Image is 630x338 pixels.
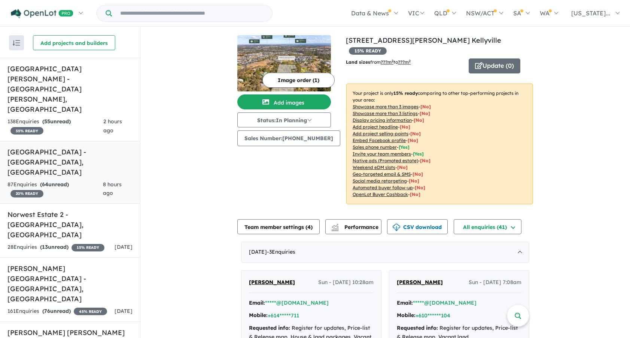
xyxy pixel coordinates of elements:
[397,279,443,286] span: [PERSON_NAME]
[7,147,133,177] h5: [GEOGRAPHIC_DATA] - [GEOGRAPHIC_DATA] , [GEOGRAPHIC_DATA]
[7,64,133,114] h5: [GEOGRAPHIC_DATA][PERSON_NAME] - [GEOGRAPHIC_DATA][PERSON_NAME] , [GEOGRAPHIC_DATA]
[42,244,48,250] span: 13
[397,299,413,306] strong: Email:
[103,118,122,134] span: 2 hours ago
[332,224,378,230] span: Performance
[346,59,370,65] b: Land sizes
[249,278,295,287] a: [PERSON_NAME]
[237,219,320,234] button: Team member settings (4)
[571,9,610,17] span: [US_STATE]...
[353,191,408,197] u: OpenLot Buyer Cashback
[346,84,533,204] p: Your project is only comparing to other top-performing projects in your area: - - - - - - - - - -...
[392,59,393,63] sup: 2
[346,36,501,45] a: [STREET_ADDRESS][PERSON_NAME] Kellyville
[74,308,107,315] span: 45 % READY
[7,180,103,198] div: 87 Enquir ies
[241,242,529,263] div: [DATE]
[42,308,71,314] strong: ( unread)
[387,219,448,234] button: CSV download
[393,59,411,65] span: to
[318,278,374,287] span: Sun - [DATE] 10:28am
[40,244,69,250] strong: ( unread)
[420,104,431,109] span: [ No ]
[40,181,69,188] strong: ( unread)
[13,40,20,46] img: sort.svg
[11,9,73,18] img: Openlot PRO Logo White
[44,118,50,125] span: 55
[249,299,265,306] strong: Email:
[307,224,311,230] span: 4
[397,312,416,319] strong: Mobile:
[7,117,103,135] div: 138 Enquir ies
[353,178,407,184] u: Social media retargeting
[249,279,295,286] span: [PERSON_NAME]
[332,224,338,228] img: line-chart.svg
[393,224,400,231] img: download icon
[7,263,133,304] h5: [PERSON_NAME] [GEOGRAPHIC_DATA] - [GEOGRAPHIC_DATA] , [GEOGRAPHIC_DATA]
[409,178,419,184] span: [No]
[410,131,421,136] span: [ No ]
[249,325,290,331] strong: Requested info:
[353,158,418,163] u: Native ads (Promoted estate)
[420,158,430,163] span: [No]
[7,307,107,316] div: 161 Enquir ies
[353,151,411,157] u: Invite your team members
[10,127,43,135] span: 35 % READY
[353,131,408,136] u: Add project selling-points
[7,243,104,252] div: 28 Enquir ies
[10,190,43,197] span: 20 % READY
[413,171,423,177] span: [No]
[393,90,418,96] b: 15 % ready
[237,112,331,127] button: Status:In Planning
[410,191,420,197] span: [No]
[42,118,71,125] strong: ( unread)
[413,151,424,157] span: [ Yes ]
[267,248,295,255] span: - 3 Enquir ies
[44,308,50,314] span: 76
[420,111,430,116] span: [ No ]
[469,58,520,73] button: Update (0)
[7,209,133,240] h5: Norwest Estate 2 - [GEOGRAPHIC_DATA] , [GEOGRAPHIC_DATA]
[249,312,268,319] strong: Mobile:
[398,59,411,65] u: ???m
[237,94,331,109] button: Add images
[415,185,425,190] span: [No]
[262,73,335,88] button: Image order (1)
[399,144,410,150] span: [ Yes ]
[381,59,393,65] u: ??? m
[353,171,411,177] u: Geo-targeted email & SMS
[113,5,271,21] input: Try estate name, suburb, builder or developer
[331,226,339,231] img: bar-chart.svg
[42,181,48,188] span: 64
[346,58,463,66] p: from
[237,35,331,91] img: 67 Stringer Road - North Kellyville
[414,117,424,123] span: [ No ]
[349,47,387,55] span: 15 % READY
[408,138,418,143] span: [ No ]
[397,165,408,170] span: [No]
[115,244,133,250] span: [DATE]
[115,308,133,314] span: [DATE]
[237,130,340,146] button: Sales Number:[PHONE_NUMBER]
[397,325,438,331] strong: Requested info:
[397,278,443,287] a: [PERSON_NAME]
[325,219,381,234] button: Performance
[353,124,398,130] u: Add project headline
[353,165,395,170] u: Weekend eDM slots
[353,117,412,123] u: Display pricing information
[353,111,418,116] u: Showcase more than 3 listings
[71,244,104,251] span: 15 % READY
[33,35,115,50] button: Add projects and builders
[353,104,419,109] u: Showcase more than 3 images
[353,144,397,150] u: Sales phone number
[353,138,406,143] u: Embed Facebook profile
[103,181,122,197] span: 8 hours ago
[353,185,413,190] u: Automated buyer follow-up
[454,219,521,234] button: All enquiries (41)
[409,59,411,63] sup: 2
[469,278,521,287] span: Sun - [DATE] 7:08am
[400,124,410,130] span: [ No ]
